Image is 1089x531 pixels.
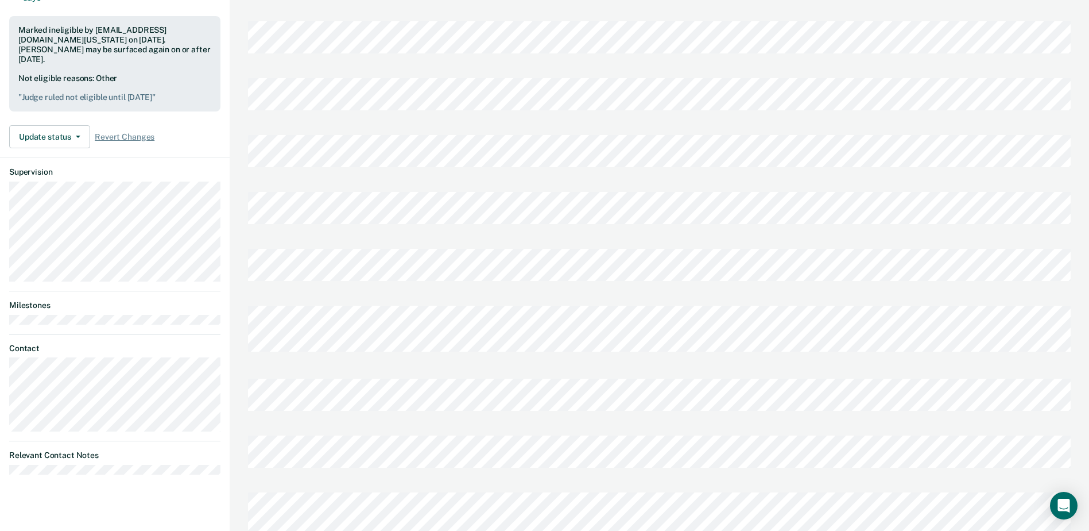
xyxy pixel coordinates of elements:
dt: Relevant Contact Notes [9,451,220,460]
div: Open Intercom Messenger [1050,492,1078,520]
div: Not eligible reasons: Other [18,74,211,102]
dt: Contact [9,344,220,353]
div: Marked ineligible by [EMAIL_ADDRESS][DOMAIN_NAME][US_STATE] on [DATE]. [PERSON_NAME] may be surfa... [18,25,211,64]
button: Update status [9,125,90,148]
dt: Supervision [9,167,220,177]
span: Revert Changes [95,132,154,142]
pre: " Judge ruled not eligible until [DATE] " [18,93,211,102]
dt: Milestones [9,301,220,310]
